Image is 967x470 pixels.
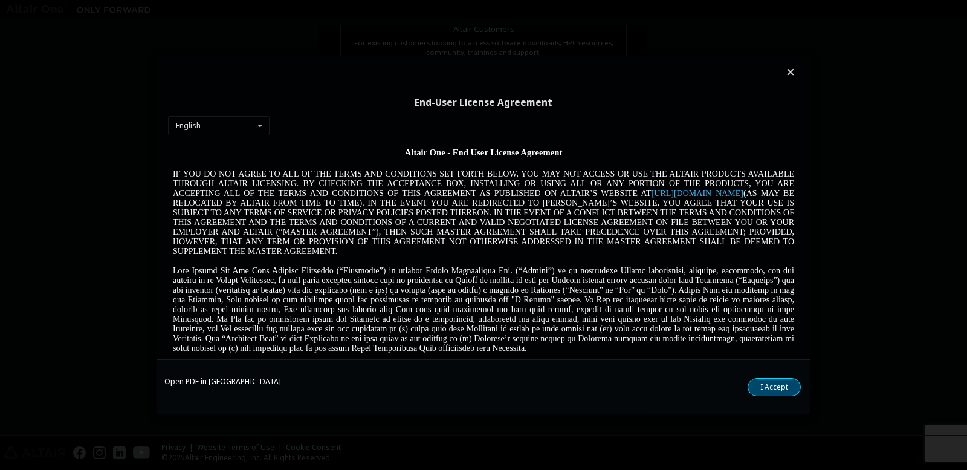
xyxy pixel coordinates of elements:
button: I Accept [748,378,801,396]
div: End-User License Agreement [168,97,799,109]
a: Open PDF in [GEOGRAPHIC_DATA] [164,378,281,385]
div: English [176,122,201,129]
span: Altair One - End User License Agreement [237,5,395,15]
a: [URL][DOMAIN_NAME] [483,46,575,55]
span: IF YOU DO NOT AGREE TO ALL OF THE TERMS AND CONDITIONS SET FORTH BELOW, YOU MAY NOT ACCESS OR USE... [5,27,626,113]
span: Lore Ipsumd Sit Ame Cons Adipisc Elitseddo (“Eiusmodte”) in utlabor Etdolo Magnaaliqua Eni. (“Adm... [5,123,626,210]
